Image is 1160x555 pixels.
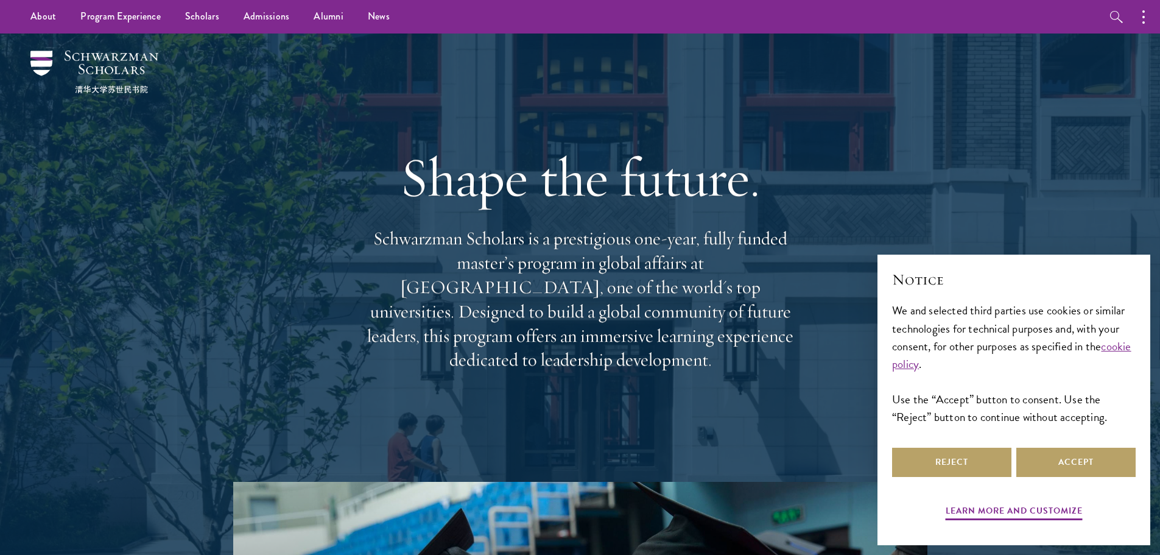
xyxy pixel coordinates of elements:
[892,448,1011,477] button: Reject
[1016,448,1136,477] button: Accept
[892,338,1131,373] a: cookie policy
[361,143,800,211] h1: Shape the future.
[892,302,1136,425] div: We and selected third parties use cookies or similar technologies for technical purposes and, wit...
[892,269,1136,290] h2: Notice
[361,227,800,372] p: Schwarzman Scholars is a prestigious one-year, fully funded master’s program in global affairs at...
[946,503,1083,522] button: Learn more and customize
[30,51,158,93] img: Schwarzman Scholars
